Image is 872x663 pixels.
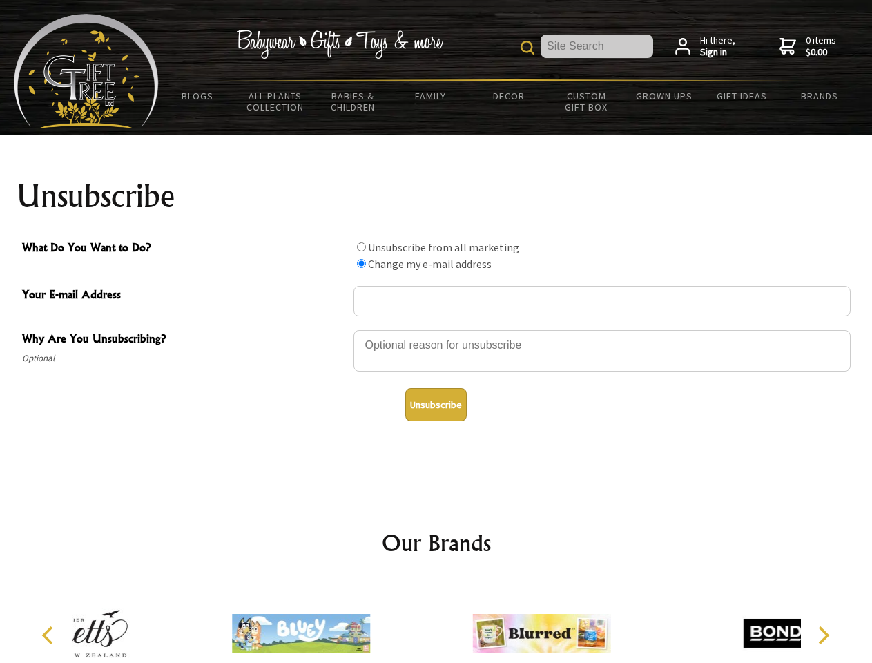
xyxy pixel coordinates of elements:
a: Brands [781,81,859,110]
span: Why Are You Unsubscribing? [22,330,347,350]
a: Babies & Children [314,81,392,122]
a: Custom Gift Box [548,81,626,122]
input: Site Search [541,35,653,58]
label: Change my e-mail address [368,257,492,271]
strong: $0.00 [806,46,836,59]
span: What Do You Want to Do? [22,239,347,259]
button: Next [808,620,838,651]
a: Hi there,Sign in [675,35,735,59]
span: Hi there, [700,35,735,59]
a: All Plants Collection [237,81,315,122]
span: 0 items [806,34,836,59]
span: Your E-mail Address [22,286,347,306]
img: Babywear - Gifts - Toys & more [236,30,443,59]
input: Your E-mail Address [353,286,851,316]
h2: Our Brands [28,526,845,559]
img: product search [521,41,534,55]
button: Unsubscribe [405,388,467,421]
span: Optional [22,350,347,367]
a: Decor [469,81,548,110]
input: What Do You Want to Do? [357,242,366,251]
input: What Do You Want to Do? [357,259,366,268]
textarea: Why Are You Unsubscribing? [353,330,851,372]
a: Family [392,81,470,110]
button: Previous [35,620,65,651]
a: BLOGS [159,81,237,110]
a: Grown Ups [625,81,703,110]
strong: Sign in [700,46,735,59]
a: 0 items$0.00 [779,35,836,59]
a: Gift Ideas [703,81,781,110]
h1: Unsubscribe [17,180,856,213]
label: Unsubscribe from all marketing [368,240,519,254]
img: Babyware - Gifts - Toys and more... [14,14,159,128]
